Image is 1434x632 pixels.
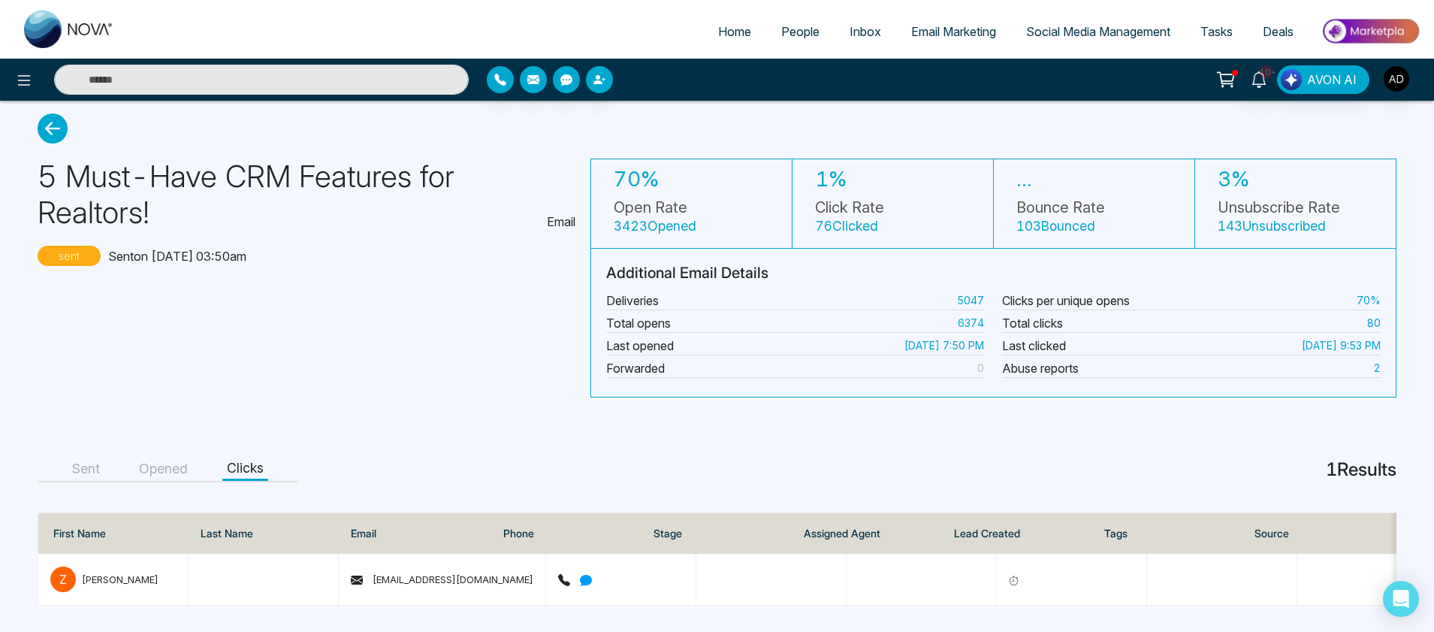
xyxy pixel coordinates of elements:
p: sent [38,246,101,266]
a: Social Media Management [1011,17,1185,46]
p: Z [50,567,76,592]
small: 80 [1367,315,1381,331]
a: Deals [1248,17,1309,46]
small: 2 [1373,360,1381,376]
th: Assigned Agent [792,513,942,554]
span: Total opens [606,314,671,332]
h3: ... [1016,167,1105,192]
a: 10+ [1241,65,1277,92]
h4: 1 Results [1326,459,1396,481]
h3: 70% [614,167,696,192]
th: Source [1242,513,1393,554]
img: Lead Flow [1281,69,1302,90]
button: Sent [68,458,104,481]
span: Forwarded [606,359,665,377]
th: Tags [1092,513,1242,554]
span: 10+ [1259,65,1272,79]
a: Home [703,17,766,46]
button: Opened [134,458,192,481]
button: AVON AI [1277,65,1369,94]
span: [EMAIL_ADDRESS][DOMAIN_NAME] [351,573,533,585]
h5: Click Rate [815,198,884,234]
span: Social Media Management [1026,24,1170,39]
th: Phone [491,513,642,554]
h1: 5 Must-Have CRM Features for Realtors! [38,159,536,231]
span: Inbox [850,24,881,39]
th: First Name [38,513,189,554]
p: Email [547,213,575,231]
div: Open Intercom Messenger [1383,581,1419,617]
span: Z[PERSON_NAME] [50,567,176,592]
th: Email [339,513,491,554]
p: Sent on [DATE] 03:50am [108,247,246,265]
small: 103 Bounced [1016,218,1095,234]
span: Abuse reports [1002,359,1079,377]
img: Market-place.gif [1316,14,1425,48]
h5: Open Rate [614,198,696,234]
small: 143 Unsubscribed [1218,218,1326,234]
span: Clicks per unique opens [1002,292,1130,310]
small: [DATE] 9:53 PM [1302,337,1381,353]
small: 5047 [957,292,984,308]
button: Clicks [222,458,268,481]
th: Last Name [189,513,339,554]
div: [PERSON_NAME] [82,572,158,587]
h3: 1% [815,167,884,192]
span: Home [718,24,751,39]
th: Stage [642,513,792,554]
span: AVON AI [1307,71,1357,89]
img: Nova CRM Logo [24,11,114,48]
span: Deals [1263,24,1294,39]
h5: Additional Email Details [606,264,1381,282]
span: Last clicked [1002,337,1066,355]
th: Lead Created [942,513,1092,554]
small: 6374 [958,315,984,331]
a: Tasks [1185,17,1248,46]
a: Inbox [835,17,896,46]
small: 70% [1357,292,1381,308]
span: People [781,24,820,39]
a: Email Marketing [896,17,1011,46]
small: [DATE] 7:50 PM [904,337,984,353]
small: 0 [977,360,984,376]
small: 76 Clicked [815,218,878,234]
span: Email Marketing [911,24,996,39]
h3: 3% [1218,167,1340,192]
span: Tasks [1200,24,1233,39]
h5: Bounce Rate [1016,198,1105,234]
span: Total clicks [1002,314,1063,332]
h5: Unsubscribe Rate [1218,198,1340,234]
a: People [766,17,835,46]
span: Last opened [606,337,674,355]
span: Deliveries [606,292,659,310]
small: 3423 Opened [614,218,696,234]
img: User Avatar [1384,66,1409,92]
